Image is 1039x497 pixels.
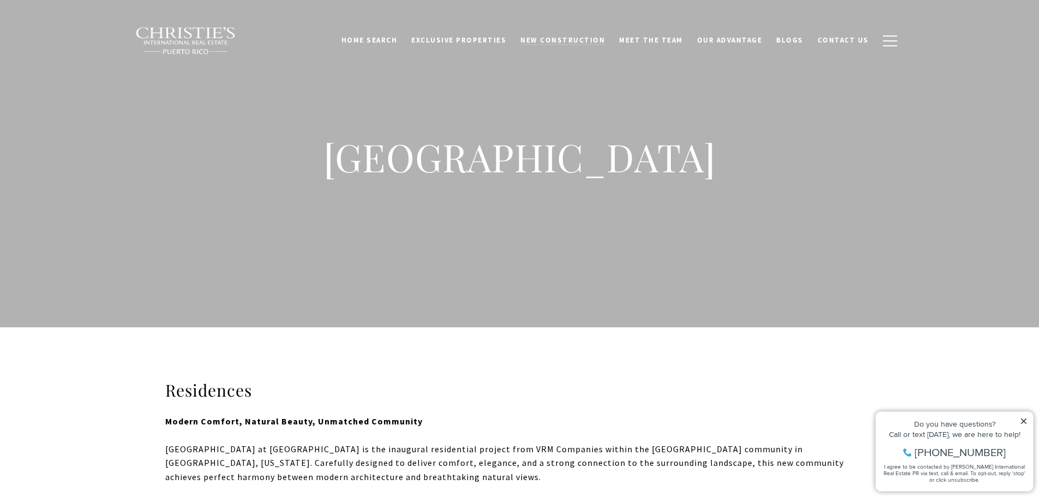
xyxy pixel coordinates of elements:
a: New Construction [513,30,612,51]
div: Do you have questions? [11,25,158,32]
span: I agree to be contacted by [PERSON_NAME] International Real Estate PR via text, call & email. To ... [14,67,155,88]
span: New Construction [520,35,605,45]
a: Meet the Team [612,30,690,51]
span: Exclusive Properties [411,35,506,45]
span: [PHONE_NUMBER] [45,51,136,62]
h3: Residences [165,380,874,401]
strong: Modern Comfort, Natural Beauty, Unmatched Community [165,416,423,427]
span: Our Advantage [697,35,762,45]
div: Call or text [DATE], we are here to help! [11,35,158,43]
a: Exclusive Properties [404,30,513,51]
button: button [876,25,904,57]
a: Home Search [334,30,405,51]
a: Our Advantage [690,30,770,51]
p: [GEOGRAPHIC_DATA] at [GEOGRAPHIC_DATA] is the inaugural residential project from VRM Companies wi... [165,442,874,484]
span: Blogs [776,35,803,45]
h1: [GEOGRAPHIC_DATA] [302,133,738,181]
span: Contact Us [818,35,869,45]
img: Christie's International Real Estate black text logo [135,27,237,55]
a: Blogs [769,30,810,51]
